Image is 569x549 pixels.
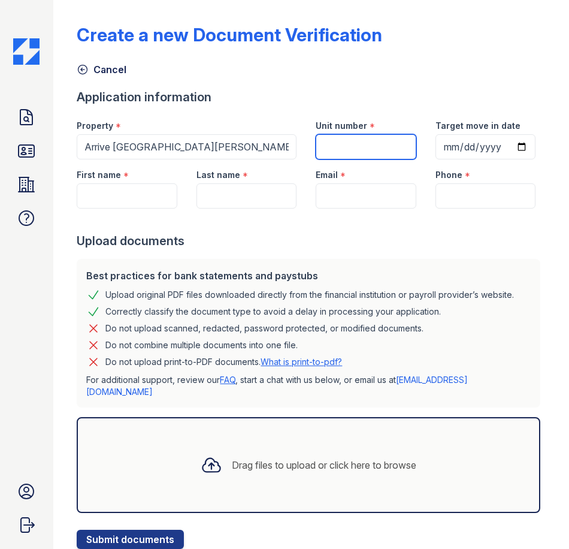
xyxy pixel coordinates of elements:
label: Phone [435,169,462,181]
a: What is print-to-pdf? [261,357,342,367]
a: FAQ [220,375,235,385]
p: Do not upload print-to-PDF documents. [105,356,342,368]
div: Correctly classify the document type to avoid a delay in processing your application. [105,304,441,319]
div: Application information [77,89,545,105]
div: Do not upload scanned, redacted, password protected, or modified documents. [105,321,423,336]
label: Email [316,169,338,181]
label: Target move in date [435,120,520,132]
a: Cancel [77,62,126,77]
label: Unit number [316,120,367,132]
label: Property [77,120,113,132]
p: For additional support, review our , start a chat with us below, or email us at [86,374,531,398]
div: Best practices for bank statements and paystubs [86,269,531,283]
label: Last name [196,169,240,181]
img: CE_Icon_Blue-c292c112584629df590d857e76928e9f676e5b41ef8f769ba2f05ee15b207248.png [13,38,40,65]
div: Drag files to upload or click here to browse [232,458,416,472]
div: Create a new Document Verification [77,24,382,46]
div: Upload original PDF files downloaded directly from the financial institution or payroll provider’... [105,288,514,302]
div: Upload documents [77,233,545,249]
button: Submit documents [77,530,184,549]
label: First name [77,169,121,181]
div: Do not combine multiple documents into one file. [105,338,298,352]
